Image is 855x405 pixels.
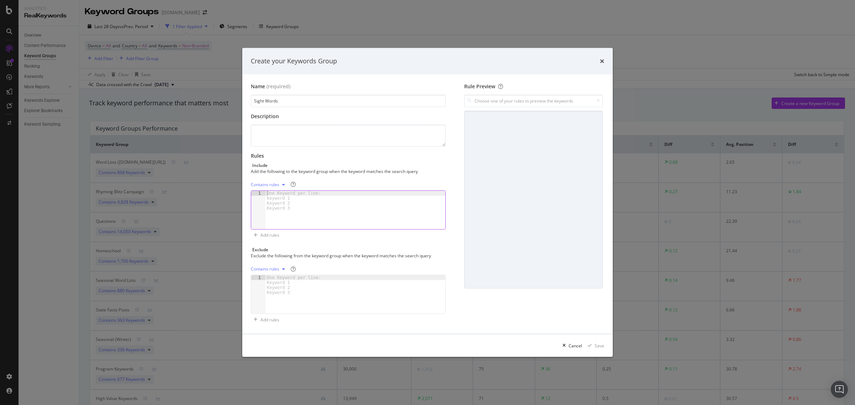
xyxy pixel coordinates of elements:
[251,191,265,196] div: 1
[252,162,268,168] div: Include
[251,267,279,271] div: Contains rules
[251,83,265,90] div: Name
[251,314,279,325] button: Add rules
[251,253,444,259] div: Exclude the following from the keyword group when the keyword matches the search query
[251,95,446,107] input: Enter a name
[595,343,604,349] div: Save
[251,179,288,190] button: Contains rules
[251,275,265,280] div: 1
[464,95,603,107] input: Choose one of your rules to preview the keywords
[600,57,604,66] div: times
[585,340,604,351] button: Save
[569,343,582,349] div: Cancel
[265,191,325,211] div: One Keyword per line: Keyword 1 Keyword 2 Keyword 3
[251,230,279,241] button: Add rules
[251,168,444,174] div: Add the following to the keyword group when the keyword matches the search query
[265,275,325,295] div: One Keyword per line: Keyword 1 Keyword 2 Keyword 3
[831,381,848,398] div: Open Intercom Messenger
[251,113,446,120] div: Description
[464,83,603,90] div: Rule Preview
[242,48,613,357] div: modal
[251,152,446,159] div: Rules
[251,263,288,275] button: Contains rules
[560,340,582,351] button: Cancel
[252,247,268,253] div: Exclude
[260,317,279,323] div: Add rules
[260,232,279,238] div: Add rules
[266,83,290,90] span: (required)
[251,183,279,187] div: Contains rules
[251,57,337,66] div: Create your Keywords Group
